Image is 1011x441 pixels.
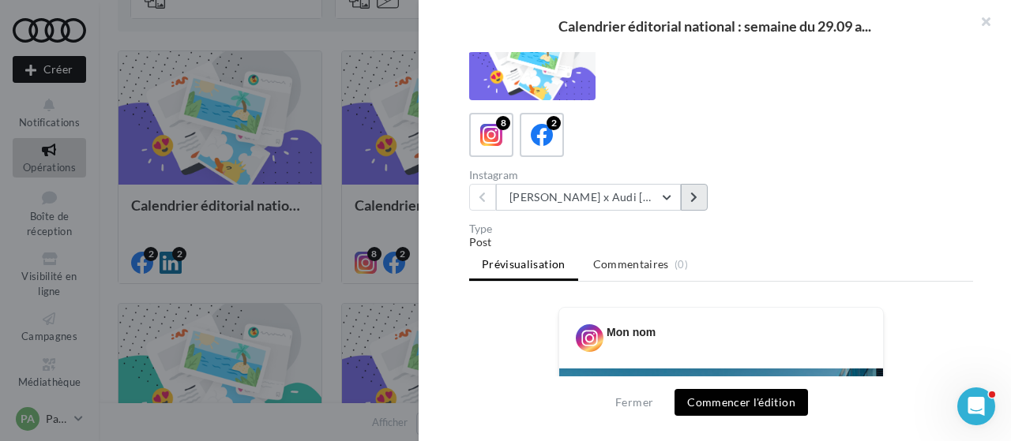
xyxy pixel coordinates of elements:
span: Commentaires [593,256,669,272]
div: Type [469,223,973,234]
iframe: Intercom live chat [957,387,995,425]
div: Post [469,234,973,250]
div: 2 [547,116,561,130]
button: Commencer l'édition [675,389,808,416]
div: Mon nom [607,324,656,340]
span: Calendrier éditorial national : semaine du 29.09 a... [558,19,871,33]
button: Fermer [609,393,660,412]
span: (0) [675,258,688,271]
div: Instagram [469,170,715,181]
div: 8 [496,116,510,130]
button: [PERSON_NAME] x Audi [GEOGRAPHIC_DATA] ???????? [496,184,681,211]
